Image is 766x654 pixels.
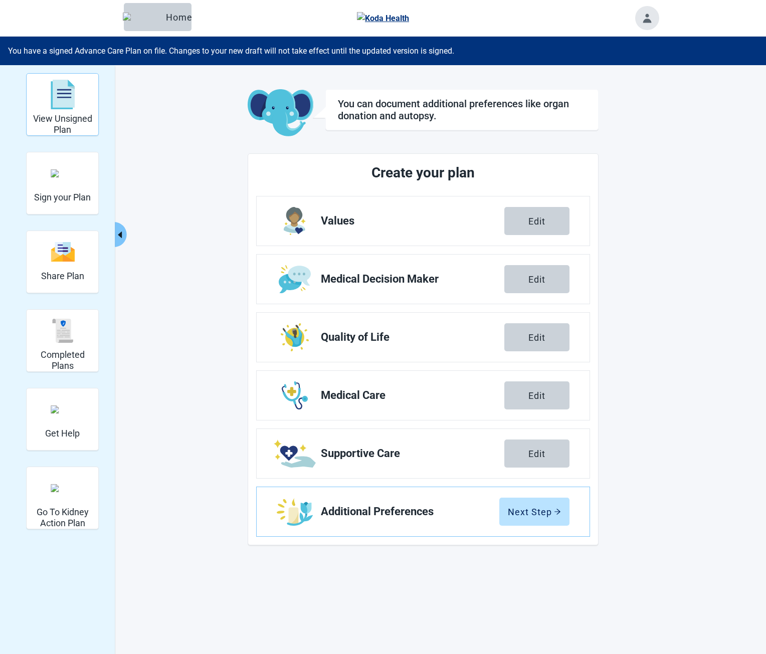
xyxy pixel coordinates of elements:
[504,323,569,351] button: Edit
[114,222,127,247] button: Collapse menu
[51,80,75,110] img: svg%3e
[528,274,545,284] div: Edit
[338,98,586,122] h1: You can document additional preferences like organ donation and autopsy.
[257,429,590,478] a: Edit Supportive Care section
[45,428,80,439] h2: Get Help
[26,388,99,451] div: Get Help
[115,230,125,240] span: caret-left
[635,6,659,30] button: Toggle account menu
[257,255,590,304] a: Edit Medical Decision Maker section
[321,273,504,285] span: Medical Decision Maker
[321,448,504,460] span: Supportive Care
[499,498,569,526] button: Next Steparrow-right
[124,3,192,31] button: ElephantHome
[26,467,99,529] div: Go To Kidney Action Plan
[51,241,75,263] img: svg%3e
[321,389,504,401] span: Medical Care
[26,152,99,214] div: Sign your Plan
[31,349,94,371] h2: Completed Plans
[504,440,569,468] button: Edit
[504,381,569,409] button: Edit
[51,169,75,177] img: make_plan_official.svg
[51,319,75,343] img: svg%3e
[257,196,590,246] a: Edit Values section
[508,507,561,517] div: Next Step
[31,507,94,528] h2: Go To Kidney Action Plan
[554,508,561,515] span: arrow-right
[528,390,545,400] div: Edit
[41,271,84,282] h2: Share Plan
[51,484,75,492] img: kidney_action_plan.svg
[34,192,91,203] h2: Sign your Plan
[26,309,99,372] div: Completed Plans
[26,73,99,136] div: View Unsigned Plan
[51,405,75,413] img: person-question.svg
[321,506,499,518] span: Additional Preferences
[528,449,545,459] div: Edit
[528,216,545,226] div: Edit
[294,162,552,184] h2: Create your plan
[504,207,569,235] button: Edit
[26,231,99,293] div: Share Plan
[257,487,590,536] a: Edit Additional Preferences section
[31,113,94,135] h2: View Unsigned Plan
[528,332,545,342] div: Edit
[357,12,409,25] img: Koda Health
[257,313,590,362] a: Edit Quality of Life section
[321,331,504,343] span: Quality of Life
[123,13,162,22] img: Elephant
[321,215,504,227] span: Values
[187,89,659,545] main: Main content
[504,265,569,293] button: Edit
[132,12,183,22] div: Home
[248,89,313,137] img: Koda Elephant
[257,371,590,420] a: Edit Medical Care section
